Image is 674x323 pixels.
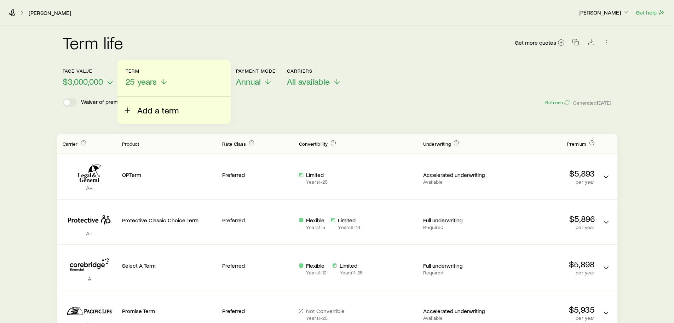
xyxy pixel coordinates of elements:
p: Term [126,68,168,74]
a: Download CSV [586,40,596,47]
p: $5,896 [500,214,595,224]
p: Waiver of premium rider [81,98,139,107]
p: Preferred [222,262,293,269]
p: Protective Classic Choice Term [122,217,217,224]
p: OPTerm [122,171,217,178]
button: CarriersAll available [287,68,341,87]
p: Carriers [287,68,341,74]
p: $5,935 [500,305,595,314]
span: Annual [236,77,261,87]
p: Limited [338,217,360,224]
p: Face value [63,68,114,74]
span: Underwriting [423,141,451,147]
p: Available [423,179,494,185]
p: Accelerated underwriting [423,307,494,314]
p: Not Convertible [306,307,345,314]
p: Required [423,224,494,230]
span: Rate Class [222,141,246,147]
span: Carrier [63,141,78,147]
p: per year [500,179,595,185]
p: Flexible [306,217,325,224]
p: Accelerated underwriting [423,171,494,178]
p: Full underwriting [423,217,494,224]
p: A+ [63,184,116,191]
span: All available [287,77,330,87]
span: 25 years [126,77,157,87]
span: Generated [573,100,611,106]
p: Payment Mode [236,68,276,74]
p: Preferred [222,307,293,314]
p: Promise Term [122,307,217,314]
a: Get more quotes [514,39,565,47]
p: Select A Term [122,262,217,269]
p: Full underwriting [423,262,494,269]
span: Get more quotes [515,40,556,45]
h2: Term life [63,34,123,51]
span: $3,000,000 [63,77,103,87]
p: Required [423,270,494,275]
p: per year [500,315,595,321]
p: Available [423,315,494,321]
button: [PERSON_NAME] [578,9,630,17]
button: Payment ModeAnnual [236,68,276,87]
p: per year [500,224,595,230]
span: Convertibility [299,141,328,147]
p: Years 1 - 25 [306,179,328,185]
p: Limited [306,171,328,178]
p: Limited [340,262,363,269]
p: Years 11 - 25 [340,270,363,275]
p: Years 1 - 25 [306,315,345,321]
p: Years 6 - 18 [338,224,360,230]
button: Get help [635,9,666,17]
span: Product [122,141,139,147]
p: [PERSON_NAME] [578,9,629,16]
span: [DATE] [597,100,612,106]
p: Years 1 - 10 [306,270,327,275]
p: A [63,275,116,282]
button: Term25 years [126,68,168,87]
p: $5,898 [500,259,595,269]
p: per year [500,270,595,275]
p: Preferred [222,171,293,178]
p: Preferred [222,217,293,224]
button: Refresh [545,99,570,106]
p: Flexible [306,262,327,269]
span: Premium [567,141,586,147]
button: Face value$3,000,000 [63,68,114,87]
p: Years 1 - 5 [306,224,325,230]
p: A+ [63,230,116,237]
p: $5,893 [500,168,595,178]
a: [PERSON_NAME] [28,10,71,16]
